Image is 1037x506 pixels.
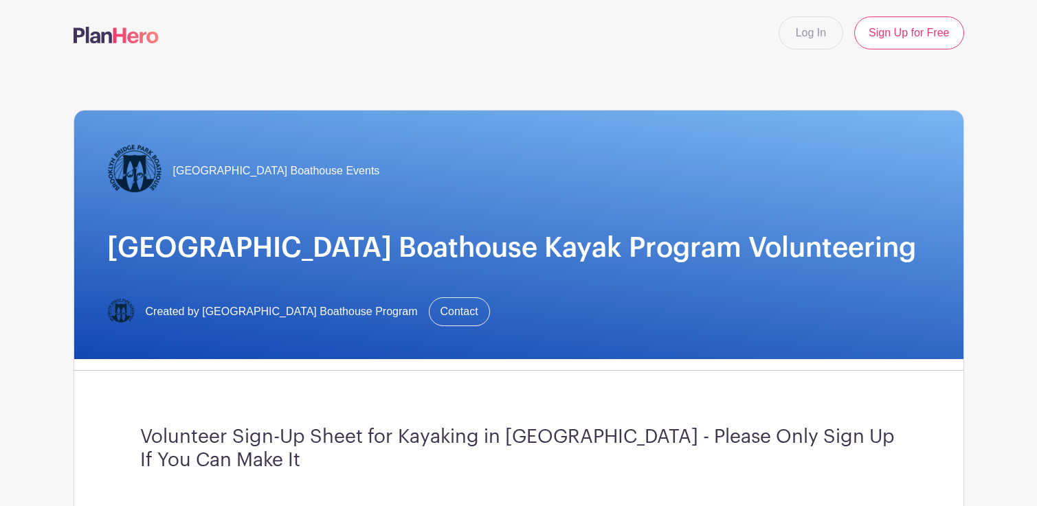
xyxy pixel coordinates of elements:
span: Created by [GEOGRAPHIC_DATA] Boathouse Program [146,303,418,320]
img: Logo-Title.png [107,143,162,198]
a: Sign Up for Free [854,16,963,49]
img: logo-507f7623f17ff9eddc593b1ce0a138ce2505c220e1c5a4e2b4648c50719b7d32.svg [74,27,159,43]
h3: Volunteer Sign-Up Sheet for Kayaking in [GEOGRAPHIC_DATA] - Please Only Sign Up If You Can Make It [140,426,897,472]
a: Log In [779,16,843,49]
a: Contact [429,297,490,326]
span: [GEOGRAPHIC_DATA] Boathouse Events [173,163,380,179]
h1: [GEOGRAPHIC_DATA] Boathouse Kayak Program Volunteering [107,231,930,264]
img: Logo-Title.png [107,298,135,325]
